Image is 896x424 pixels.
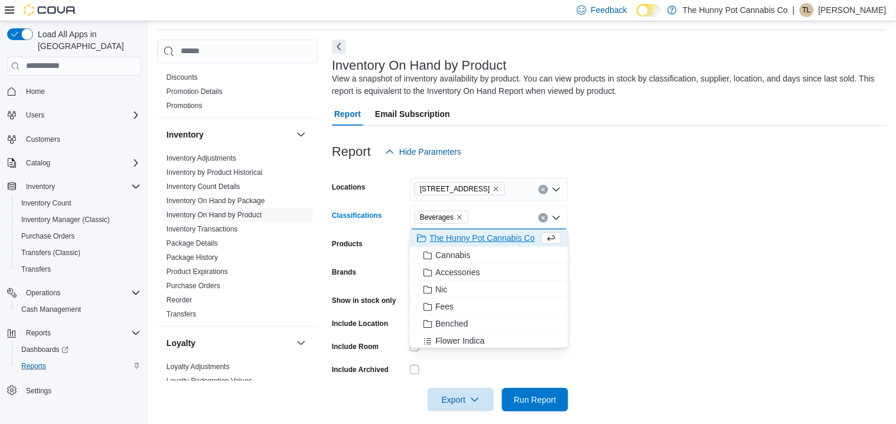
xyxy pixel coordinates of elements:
span: Reports [21,361,46,371]
label: Show in stock only [332,296,396,305]
a: Transfers [17,262,56,276]
button: Flower Indica [410,332,568,350]
span: Transfers (Classic) [17,246,141,260]
span: Promotion Details [167,87,223,96]
span: Flower Indica [435,335,484,347]
span: Purchase Orders [17,229,141,243]
span: Cash Management [17,302,141,317]
span: Transfers (Classic) [21,248,80,257]
a: Promotions [167,102,203,110]
a: Transfers [167,310,196,318]
span: Reports [21,326,141,340]
span: Benched [435,318,468,330]
span: Dashboards [17,343,141,357]
span: Dashboards [21,345,69,354]
button: Transfers [12,261,145,278]
label: Brands [332,268,356,277]
a: Dashboards [17,343,73,357]
span: Loyalty Adjustments [167,362,230,371]
span: Cash Management [21,305,81,314]
button: Inventory [2,178,145,195]
button: Loyalty [167,337,292,349]
span: Beverages [415,211,468,224]
label: Products [332,239,363,249]
span: Load All Apps in [GEOGRAPHIC_DATA] [33,28,141,52]
button: Reports [2,325,145,341]
a: Discounts [167,73,198,81]
button: Remove 198 Queen St from selection in this group [493,185,500,193]
button: Cannabis [410,247,568,264]
div: Loyalty [157,360,318,393]
button: Clear input [539,213,548,223]
span: Inventory Count [21,198,71,208]
button: Users [21,108,49,122]
button: Inventory [294,128,308,142]
span: Inventory Manager (Classic) [21,215,110,224]
a: Reorder [167,296,192,304]
span: [STREET_ADDRESS] [420,183,490,195]
a: Loyalty Adjustments [167,363,230,371]
img: Cova [24,4,77,16]
a: Package History [167,253,218,262]
div: Inventory [157,151,318,326]
a: Transfers (Classic) [17,246,85,260]
a: Inventory On Hand by Product [167,211,262,219]
button: Export [428,388,494,412]
span: Customers [26,135,60,144]
p: The Hunny Pot Cannabis Co [683,3,788,17]
button: Operations [21,286,66,300]
input: Dark Mode [637,4,662,17]
span: Inventory On Hand by Product [167,210,262,220]
div: Tyler Livingston [800,3,814,17]
button: Loyalty [294,336,308,350]
span: Users [21,108,141,122]
h3: Loyalty [167,337,196,349]
span: Hide Parameters [399,146,461,158]
label: Include Archived [332,365,389,374]
button: Inventory Count [12,195,145,211]
a: Inventory by Product Historical [167,168,263,177]
span: Promotions [167,101,203,110]
p: [PERSON_NAME] [819,3,887,17]
span: TL [803,3,811,17]
span: Inventory [21,180,141,194]
button: Accessories [410,264,568,281]
span: Run Report [514,394,556,406]
a: Inventory Adjustments [167,154,236,162]
span: Transfers [17,262,141,276]
button: Cash Management [12,301,145,318]
span: Beverages [420,211,454,223]
button: Home [2,83,145,100]
span: Export [435,388,487,412]
a: Package Details [167,239,218,247]
span: Cannabis [435,249,470,261]
span: Nic [435,283,447,295]
span: Transfers [21,265,51,274]
button: The Hunny Pot Cannabis Co [410,230,568,247]
span: Settings [26,386,51,396]
a: Dashboards [12,341,145,358]
button: Catalog [21,156,55,170]
span: Purchase Orders [21,231,75,241]
button: Purchase Orders [12,228,145,244]
span: Fees [435,301,454,312]
span: Inventory On Hand by Package [167,196,265,206]
span: 198 Queen St [415,182,505,195]
span: Operations [21,286,141,300]
a: Loyalty Redemption Values [167,377,252,385]
span: Inventory Transactions [167,224,238,234]
span: Users [26,110,44,120]
span: Inventory [26,182,55,191]
a: Inventory Count Details [167,182,240,191]
button: Reports [12,358,145,374]
a: Purchase Orders [17,229,80,243]
span: Inventory Manager (Classic) [17,213,141,227]
a: Customers [21,132,65,146]
label: Include Location [332,319,388,328]
label: Include Room [332,342,379,351]
span: Email Subscription [375,102,450,126]
button: Inventory [21,180,60,194]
